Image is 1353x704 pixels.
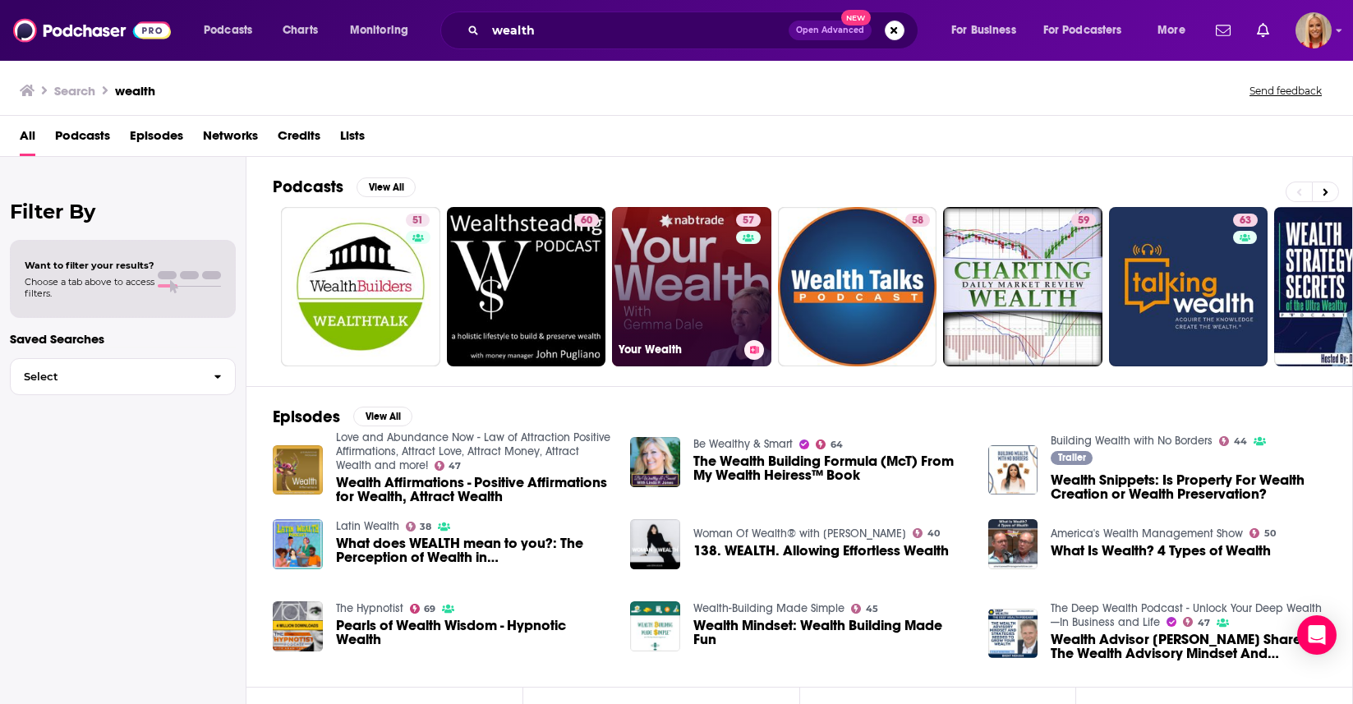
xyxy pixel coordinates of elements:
[10,358,236,395] button: Select
[789,21,872,40] button: Open AdvancedNew
[1219,436,1247,446] a: 44
[273,407,340,427] h2: Episodes
[581,213,592,229] span: 60
[796,26,864,35] span: Open Advanced
[988,445,1038,495] a: Wealth Snippets: Is Property For Wealth Creation or Wealth Preservation?
[612,207,771,366] a: 57Your Wealth
[272,17,328,44] a: Charts
[486,17,789,44] input: Search podcasts, credits, & more...
[1109,207,1268,366] a: 63
[1051,473,1326,501] a: Wealth Snippets: Is Property For Wealth Creation or Wealth Preservation?
[1295,12,1332,48] span: Logged in as KymberleeBolden
[336,476,611,504] a: Wealth Affirmations - Positive Affirmations for Wealth, Attract Wealth
[1051,601,1322,629] a: The Deep Wealth Podcast - Unlock Your Deep Wealth—In Business and Life
[816,439,843,449] a: 64
[130,122,183,156] a: Episodes
[693,619,969,646] a: Wealth Mindset: Wealth Building Made Fun
[630,519,680,569] img: 138. WEALTH. Allowing Effortless Wealth
[630,601,680,651] a: Wealth Mindset: Wealth Building Made Fun
[1233,214,1258,227] a: 63
[851,604,878,614] a: 45
[736,214,761,227] a: 57
[988,519,1038,569] a: What Is Wealth? 4 Types of Wealth
[1264,530,1276,537] span: 50
[273,601,323,651] img: Pearls of Wealth Wisdom - Hypnotic Wealth
[866,605,878,613] span: 45
[204,19,252,42] span: Podcasts
[1051,434,1213,448] a: Building Wealth with No Borders
[336,519,399,533] a: Latin Wealth
[54,83,95,99] h3: Search
[693,544,949,558] a: 138. WEALTH. Allowing Effortless Wealth
[1058,453,1086,462] span: Trailer
[630,437,680,487] img: The Wealth Building Formula (McT) From My Wealth Heiress™ Book
[1051,633,1326,660] span: Wealth Advisor [PERSON_NAME] Shares The Wealth Advisory Mindset And Strategies Needed To Grow You...
[350,19,408,42] span: Monitoring
[1043,19,1122,42] span: For Podcasters
[1157,19,1185,42] span: More
[410,604,436,614] a: 69
[340,122,365,156] a: Lists
[336,536,611,564] a: What does WEALTH mean to you?: The Perception of Wealth in America | Wealth Wednesday
[273,177,343,197] h2: Podcasts
[1209,16,1237,44] a: Show notifications dropdown
[273,177,416,197] a: PodcastsView All
[619,343,738,357] h3: Your Wealth
[10,331,236,347] p: Saved Searches
[940,17,1037,44] button: open menu
[406,522,432,531] a: 38
[693,454,969,482] a: The Wealth Building Formula (McT) From My Wealth Heiress™ Book
[1078,213,1089,229] span: 59
[20,122,35,156] a: All
[338,17,430,44] button: open menu
[420,523,431,531] span: 38
[831,441,843,449] span: 64
[406,214,430,227] a: 51
[1198,619,1210,627] span: 47
[357,177,416,197] button: View All
[1249,528,1276,538] a: 50
[1297,615,1337,655] div: Open Intercom Messenger
[1071,214,1096,227] a: 59
[449,462,461,470] span: 47
[278,122,320,156] a: Credits
[743,213,754,229] span: 57
[1033,17,1146,44] button: open menu
[574,214,599,227] a: 60
[273,445,323,495] img: Wealth Affirmations - Positive Affirmations for Wealth, Attract Wealth
[336,536,611,564] span: What does WEALTH mean to you?: The Perception of Wealth in [GEOGRAPHIC_DATA] | Wealth [DATE]
[11,371,200,382] span: Select
[1051,633,1326,660] a: Wealth Advisor Brent Mekosh Shares The Wealth Advisory Mindset And Strategies Needed To Grow Your...
[1146,17,1206,44] button: open menu
[693,527,906,541] a: Woman Of Wealth® with Jenna Black
[55,122,110,156] a: Podcasts
[913,528,940,538] a: 40
[927,530,940,537] span: 40
[281,207,440,366] a: 51
[203,122,258,156] a: Networks
[336,601,403,615] a: The Hypnotist
[192,17,274,44] button: open menu
[283,19,318,42] span: Charts
[336,619,611,646] span: Pearls of Wealth Wisdom - Hypnotic Wealth
[25,260,154,271] span: Want to filter your results?
[424,605,435,613] span: 69
[273,407,412,427] a: EpisodesView All
[912,213,923,229] span: 58
[988,609,1038,659] a: Wealth Advisor Brent Mekosh Shares The Wealth Advisory Mindset And Strategies Needed To Grow Your...
[1051,544,1271,558] a: What Is Wealth? 4 Types of Wealth
[1295,12,1332,48] button: Show profile menu
[412,213,423,229] span: 51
